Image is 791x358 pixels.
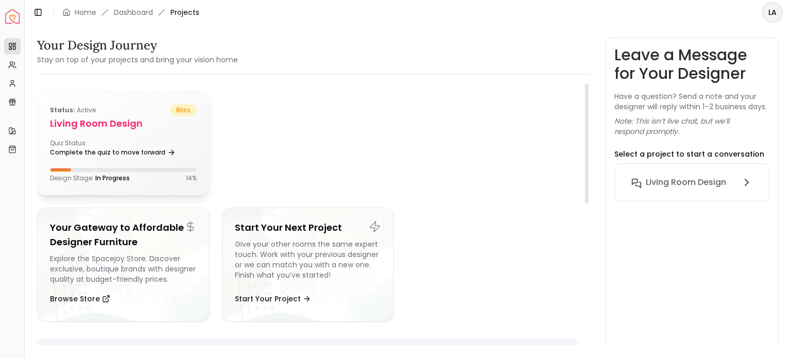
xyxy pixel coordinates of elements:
nav: breadcrumb [62,7,199,18]
h5: Living Room design [50,116,197,131]
h5: Start Your Next Project [235,220,382,235]
p: Note: This isn’t live chat, but we’ll respond promptly. [614,116,770,137]
a: Dashboard [114,7,153,18]
p: 14 % [186,174,197,182]
p: Have a question? Send a note and your designer will reply within 1–2 business days. [614,91,770,112]
span: bliss [170,104,197,116]
span: LA [763,3,782,22]
p: Design Stage: [50,174,130,182]
h6: Living Room design [646,176,726,189]
p: active [50,104,96,116]
div: Quiz Status: [50,139,119,160]
h5: Your Gateway to Affordable Designer Furniture [50,220,197,249]
button: Start Your Project [235,288,311,309]
button: LA [762,2,783,23]
div: Give your other rooms the same expert touch. Work with your previous designer or we can match you... [235,239,382,284]
small: Stay on top of your projects and bring your vision home [37,55,238,65]
a: Your Gateway to Affordable Designer FurnitureExplore the Spacejoy Store. Discover exclusive, bout... [37,208,210,322]
h3: Leave a Message for Your Designer [614,46,770,83]
span: Projects [170,7,199,18]
div: Explore the Spacejoy Store. Discover exclusive, boutique brands with designer quality at budget-f... [50,253,197,284]
button: Browse Store [50,288,110,309]
a: Home [75,7,96,18]
img: Spacejoy Logo [5,9,20,24]
a: Start Your Next ProjectGive your other rooms the same expert touch. Work with your previous desig... [222,208,394,322]
b: Status: [50,106,75,114]
a: Complete the quiz to move forward [50,145,176,160]
h3: Your Design Journey [37,37,238,54]
button: Living Room design [623,172,761,193]
a: Spacejoy [5,9,20,24]
p: Select a project to start a conversation [614,149,764,159]
span: In Progress [95,174,130,182]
